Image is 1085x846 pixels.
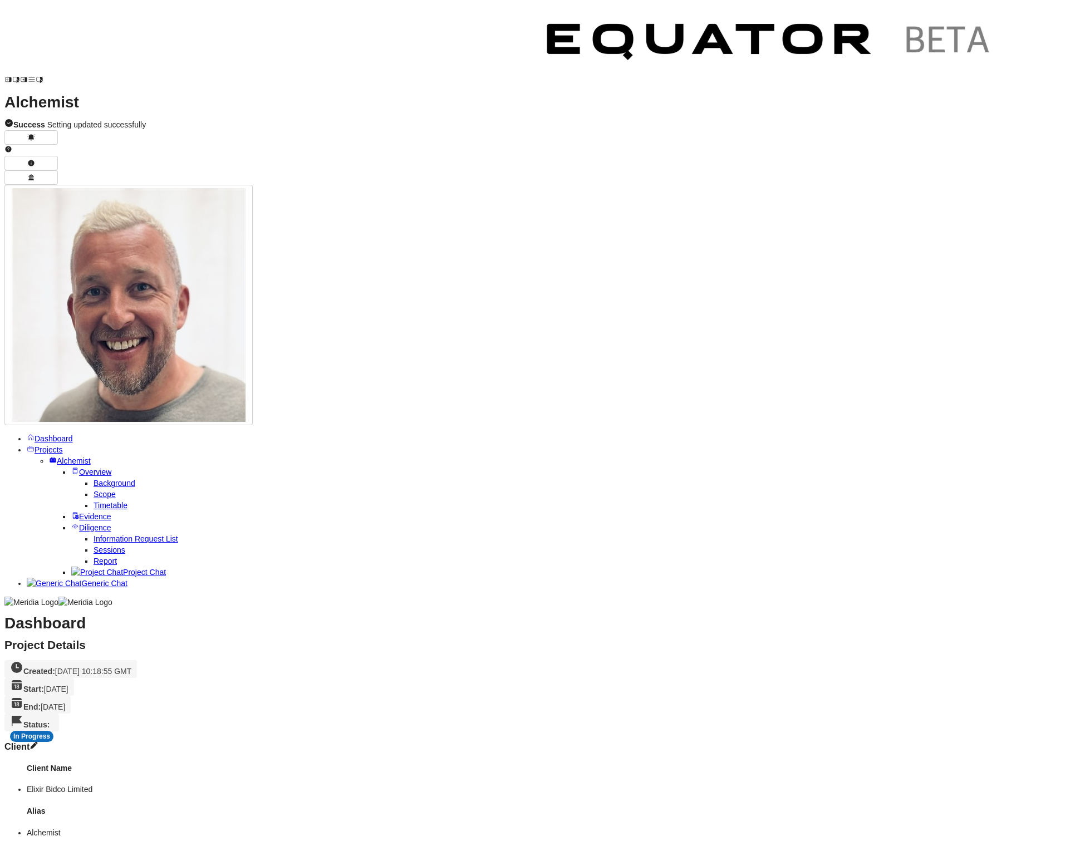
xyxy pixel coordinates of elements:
[94,490,116,499] a: Scope
[4,640,1081,651] h2: Project Details
[35,445,63,454] span: Projects
[27,434,73,443] a: Dashboard
[35,434,73,443] span: Dashboard
[79,523,111,532] span: Diligence
[27,445,63,454] a: Projects
[27,805,1081,817] h4: Alias
[71,568,166,577] a: Project ChatProject Chat
[4,618,1081,629] h1: Dashboard
[528,4,1012,83] img: Customer Logo
[23,667,55,676] strong: Created:
[55,667,131,676] span: [DATE] 10:18:55 GMT
[27,763,1081,774] h4: Client Name
[23,685,44,693] strong: Start:
[27,578,81,589] img: Generic Chat
[94,479,135,488] a: Background
[94,501,127,510] a: Timetable
[13,120,146,129] span: Setting updated successfully
[94,534,178,543] a: Information Request List
[23,720,50,729] strong: Status:
[79,468,111,476] span: Overview
[71,468,111,476] a: Overview
[43,4,528,83] img: Customer Logo
[94,545,125,554] a: Sessions
[27,784,1081,795] li: Elixir Bidco Limited
[12,188,246,422] img: Profile Icon
[4,97,1081,108] h1: Alchemist
[81,579,127,588] span: Generic Chat
[79,512,111,521] span: Evidence
[13,120,45,129] strong: Success
[23,702,41,711] strong: End:
[4,597,58,608] img: Meridia Logo
[44,685,68,693] span: [DATE]
[58,597,112,608] img: Meridia Logo
[10,661,23,674] svg: Created On
[94,557,117,565] a: Report
[57,456,91,465] span: Alchemist
[27,827,1081,838] li: Alchemist
[41,702,65,711] span: [DATE]
[27,579,127,588] a: Generic ChatGeneric Chat
[49,456,91,465] a: Alchemist
[71,567,123,578] img: Project Chat
[71,523,111,532] a: Diligence
[4,741,1081,752] h3: Client
[123,568,166,577] span: Project Chat
[10,731,53,742] div: In Progress
[71,512,111,521] a: Evidence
